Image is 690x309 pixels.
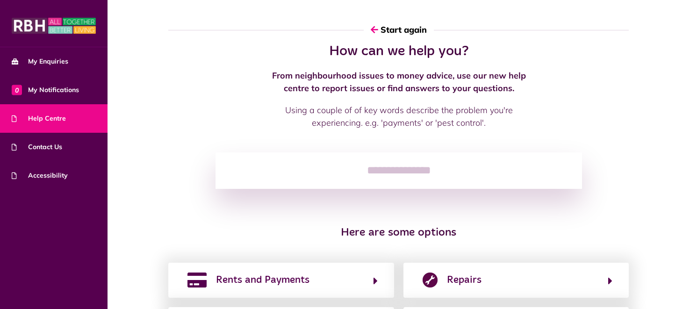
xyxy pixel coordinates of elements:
[12,142,62,152] span: Contact Us
[420,272,612,288] button: Repairs
[216,273,309,287] span: Rents and Payments
[12,85,22,95] span: 0
[272,70,526,93] strong: From neighbourhood issues to money advice, use our new help centre to report issues or find answe...
[12,171,68,180] span: Accessibility
[263,104,535,129] p: Using a couple of of key words describe the problem you're experiencing. e.g. 'payments' or 'pest...
[447,273,482,287] span: Repairs
[12,85,79,95] span: My Notifications
[185,272,377,288] button: Rents and Payments
[364,16,434,43] button: Start again
[168,226,629,240] h3: Here are some options
[423,273,438,287] img: report-repair.png
[187,273,207,287] img: rents-payments.png
[12,57,68,66] span: My Enquiries
[12,16,96,35] img: MyRBH
[12,114,66,123] span: Help Centre
[263,43,535,60] h2: How can we help you?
